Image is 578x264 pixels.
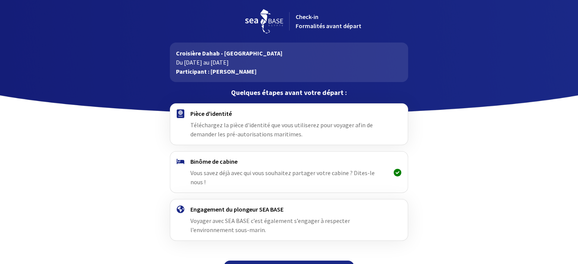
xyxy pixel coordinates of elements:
h4: Engagement du plongeur SEA BASE [190,206,388,213]
p: Participant : [PERSON_NAME] [176,67,402,76]
p: Quelques étapes avant votre départ : [170,88,408,97]
span: Vous savez déjà avec qui vous souhaitez partager votre cabine ? Dites-le nous ! [190,169,375,186]
h4: Binôme de cabine [190,158,388,165]
img: engagement.svg [177,206,184,213]
span: Voyager avec SEA BASE c’est également s’engager à respecter l’environnement sous-marin. [190,217,350,234]
h4: Pièce d'identité [190,110,388,117]
span: Check-in Formalités avant départ [296,13,361,30]
img: logo_seabase.svg [245,9,283,33]
p: Croisière Dahab - [GEOGRAPHIC_DATA] [176,49,402,58]
img: binome.svg [177,159,184,164]
span: Téléchargez la pièce d'identité que vous utiliserez pour voyager afin de demander les pré-autoris... [190,121,373,138]
img: passport.svg [177,109,184,118]
p: Du [DATE] au [DATE] [176,58,402,67]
